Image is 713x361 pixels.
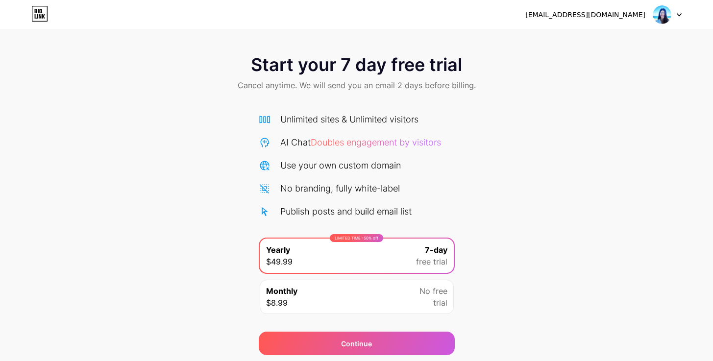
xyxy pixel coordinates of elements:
div: Unlimited sites & Unlimited visitors [280,113,418,126]
span: trial [433,297,447,309]
div: Publish posts and build email list [280,205,412,218]
span: Monthly [266,285,297,297]
div: LIMITED TIME : 50% off [330,234,383,242]
img: michellemaor [653,5,671,24]
div: No branding, fully white-label [280,182,400,195]
span: free trial [416,256,447,267]
span: Cancel anytime. We will send you an email 2 days before billing. [238,79,476,91]
div: [EMAIL_ADDRESS][DOMAIN_NAME] [525,10,645,20]
div: Continue [341,338,372,349]
span: Start your 7 day free trial [251,55,462,74]
span: $49.99 [266,256,293,267]
span: $8.99 [266,297,288,309]
div: AI Chat [280,136,441,149]
span: 7-day [425,244,447,256]
span: Yearly [266,244,290,256]
span: No free [419,285,447,297]
div: Use your own custom domain [280,159,401,172]
span: Doubles engagement by visitors [311,137,441,147]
